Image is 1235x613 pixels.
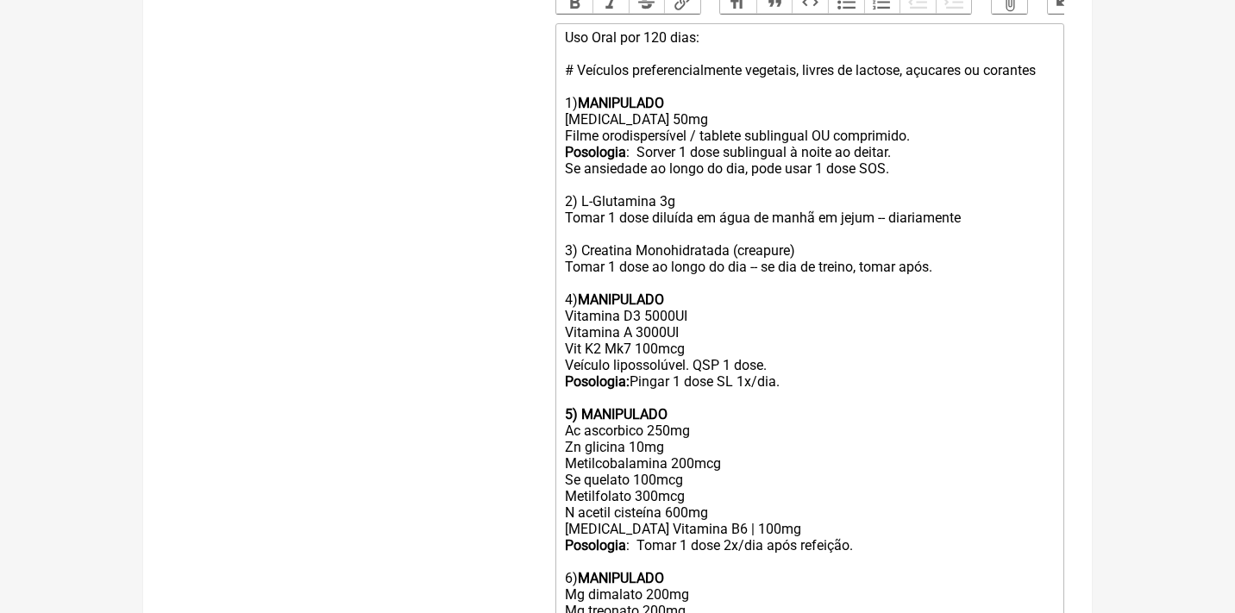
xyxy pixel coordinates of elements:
[565,373,630,390] strong: Posologia:
[565,144,626,160] strong: Posologia
[578,570,664,586] strong: MANIPULADO
[565,504,1055,521] div: N acetil cisteína 600mg
[565,537,626,554] strong: Posologia
[578,95,664,111] strong: MANIPULADO
[565,406,668,422] strong: 5) MANIPULADO
[565,521,1055,537] div: [MEDICAL_DATA] Vitamina B6 | 100mg
[565,472,1055,504] div: Se quelato 100mcg Metilfolato 300mcg
[565,439,1055,472] div: Zn glicina 10mg Metilcobalamina 200mcg
[578,291,664,308] strong: MANIPULADO
[565,29,1055,439] div: Uso Oral por 120 dias: # Veículos preferencialmente vegetais, livres de lactose, açucares ou cora...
